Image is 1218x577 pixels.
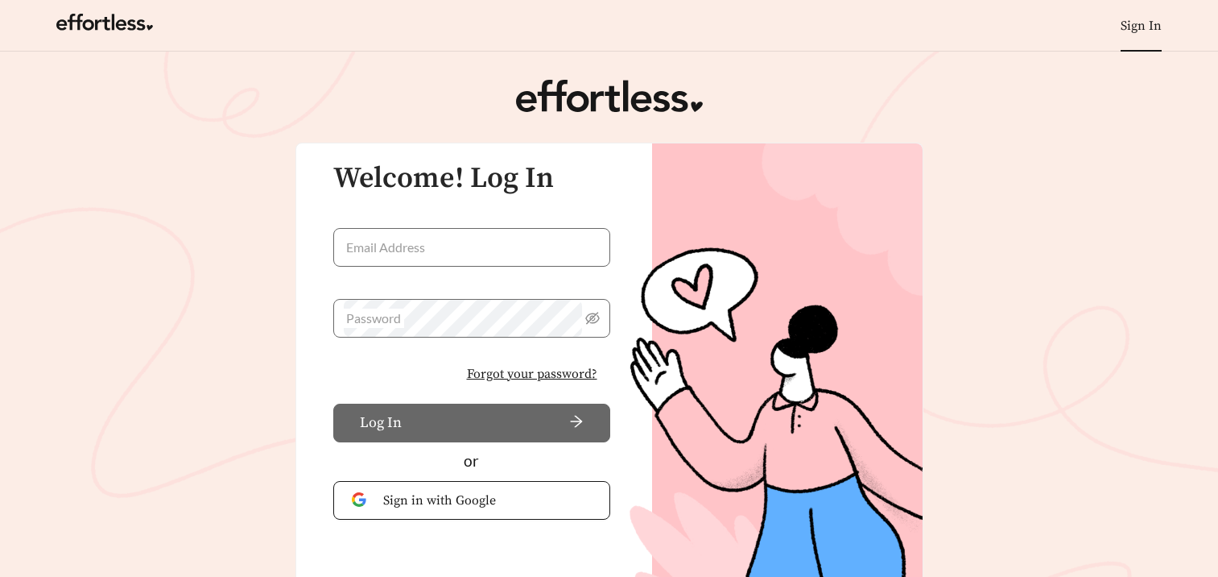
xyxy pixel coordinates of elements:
[333,163,610,195] h3: Welcome! Log In
[454,357,610,391] button: Forgot your password?
[1121,18,1162,34] a: Sign In
[333,404,610,442] button: Log Inarrow-right
[333,481,610,520] button: Sign in with Google
[333,450,610,473] div: or
[585,311,600,326] span: eye-invisible
[467,364,597,384] span: Forgot your password?
[383,491,592,510] span: Sign in with Google
[352,492,370,508] img: Google Authentication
